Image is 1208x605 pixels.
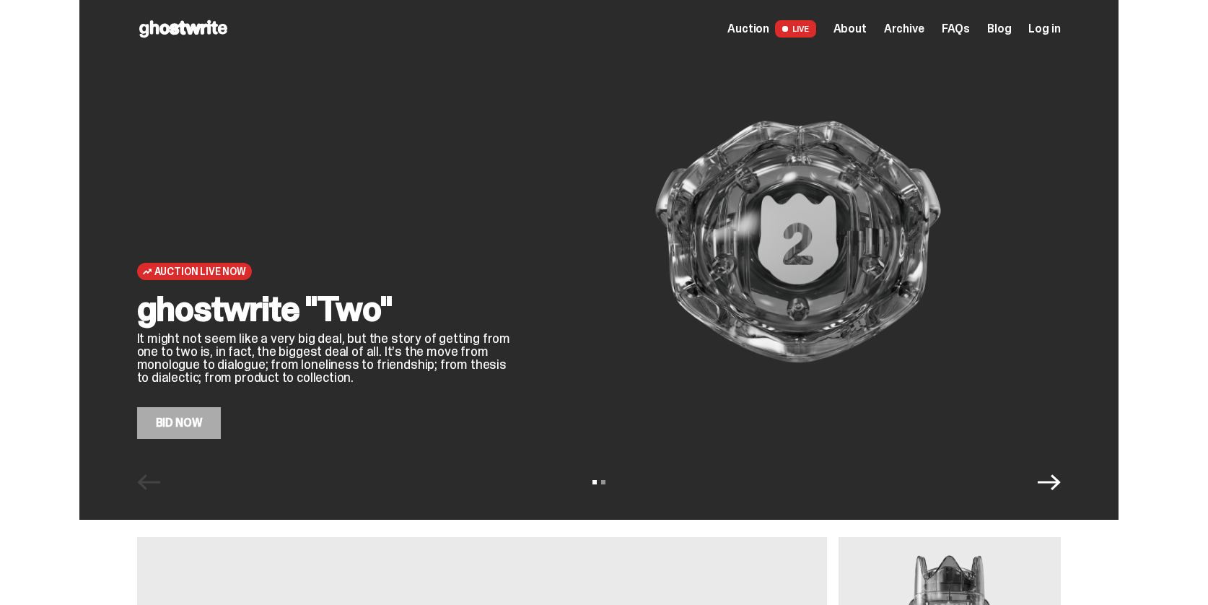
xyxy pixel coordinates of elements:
[775,20,816,38] span: LIVE
[942,23,970,35] a: FAQs
[884,23,924,35] a: Archive
[137,332,512,384] p: It might not seem like a very big deal, but the story of getting from one to two is, in fact, the...
[833,23,867,35] a: About
[535,45,1061,439] img: ghostwrite "Two"
[137,292,512,326] h2: ghostwrite "Two"
[1028,23,1060,35] a: Log in
[592,480,597,484] button: View slide 1
[987,23,1011,35] a: Blog
[154,266,246,277] span: Auction Live Now
[601,480,605,484] button: View slide 2
[727,23,769,35] span: Auction
[137,407,222,439] a: Bid Now
[727,20,815,38] a: Auction LIVE
[1038,471,1061,494] button: Next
